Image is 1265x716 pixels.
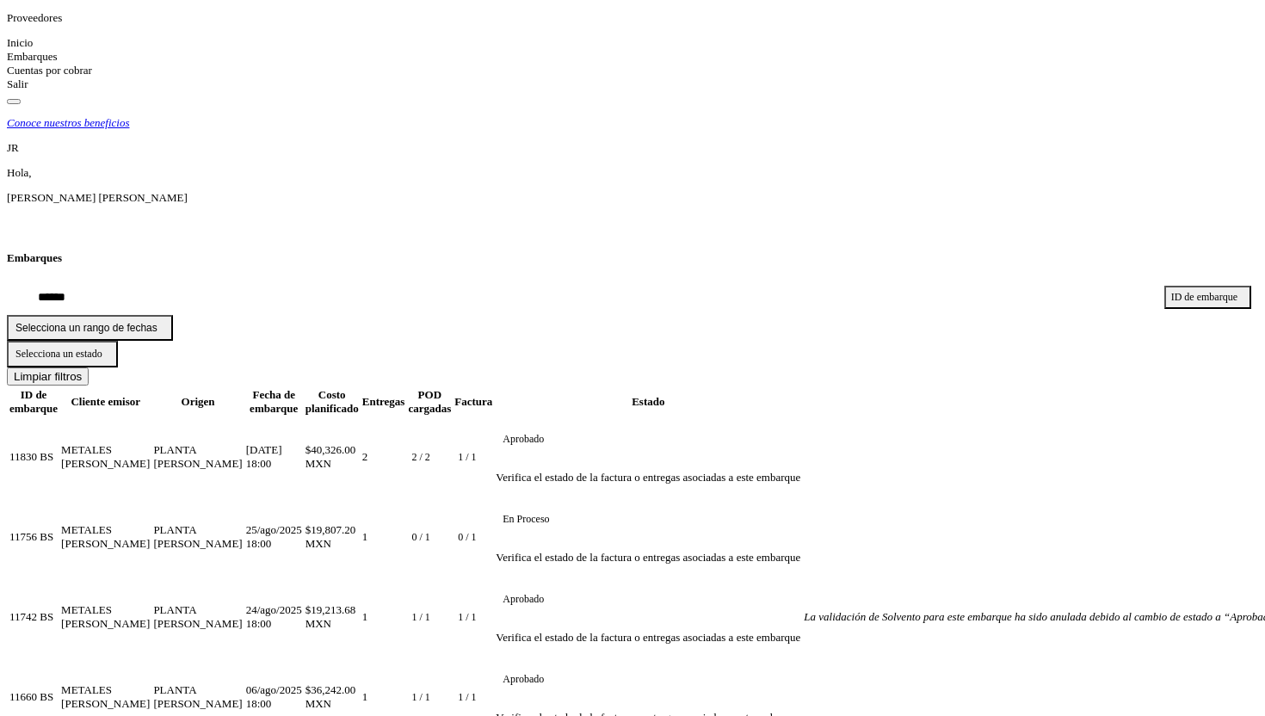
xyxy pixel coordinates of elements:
[7,36,1258,50] div: Inicio
[496,471,800,485] p: Verifica el estado de la factura o entregas asociadas a este embarque
[362,395,405,408] span: Entregas
[7,116,1258,130] a: Conoce nuestros beneficios
[454,395,492,408] span: Factura
[60,578,151,657] td: METALES [PERSON_NAME]
[60,498,151,577] td: METALES [PERSON_NAME]
[7,64,1258,77] div: Cuentas por cobrar
[361,498,406,577] td: 1
[458,612,476,622] span: 1 / 1
[60,418,151,497] td: METALES [PERSON_NAME]
[408,388,451,415] span: POD cargadas
[9,388,58,415] span: ID de embarque
[9,530,53,543] span: 11756 BS
[7,166,1258,180] p: Hola,
[152,418,243,497] td: PLANTA [PERSON_NAME]
[246,603,302,630] span: 24/ago/2025 18:00
[71,395,140,408] span: Cliente emisor
[9,450,53,463] span: 11830 BS
[458,532,476,542] span: 0 / 1
[7,36,33,49] a: Inicio
[632,395,664,408] span: Estado
[7,191,1258,205] p: JOSE REFUGIO MARQUEZ CAMACHO
[411,692,429,702] span: 1 / 1
[1164,286,1251,309] button: ID de embarque
[7,11,1258,25] p: Proveedores
[7,251,1258,265] h4: Embarques
[503,513,549,526] p: En proceso
[411,532,429,542] span: 0 / 1
[7,64,92,77] a: Cuentas por cobrar
[250,388,298,415] span: Fecha de embarque
[496,551,800,565] p: Verifica el estado de la factura o entregas asociadas a este embarque
[7,141,19,154] span: JR
[496,631,800,645] p: Verifica el estado de la factura o entregas asociadas a este embarque
[503,673,544,686] p: Aprobado
[305,578,360,657] td: $19,213.68 MXN
[361,418,406,497] td: 2
[7,50,57,63] a: Embarques
[246,523,302,550] span: 25/ago/2025 18:00
[458,692,476,702] span: 1 / 1
[458,452,476,462] span: 1 / 1
[503,433,544,446] p: Aprobado
[7,77,1258,91] div: Salir
[503,593,544,606] p: Aprobado
[305,418,360,497] td: $40,326.00 MXN
[14,370,82,383] span: Limpiar filtros
[7,116,130,130] p: Conoce nuestros beneficios
[1171,291,1237,304] span: ID de embarque
[411,452,429,462] span: 2 / 2
[361,578,406,657] td: 1
[7,50,1258,64] div: Embarques
[7,367,89,386] button: Limpiar filtros
[9,610,53,623] span: 11742 BS
[246,683,302,710] span: 06/ago/2025 18:00
[305,388,359,415] span: Costo planificado
[9,690,53,703] span: 11660 BS
[7,341,118,367] button: Selecciona un estado
[152,578,243,657] td: PLANTA [PERSON_NAME]
[305,498,360,577] td: $19,807.20 MXN
[246,443,282,470] span: [DATE] 18:00
[182,395,215,408] span: Origen
[411,612,429,622] span: 1 / 1
[7,315,173,341] button: Selecciona un rango de fechas
[7,77,28,90] a: Salir
[152,498,243,577] td: PLANTA [PERSON_NAME]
